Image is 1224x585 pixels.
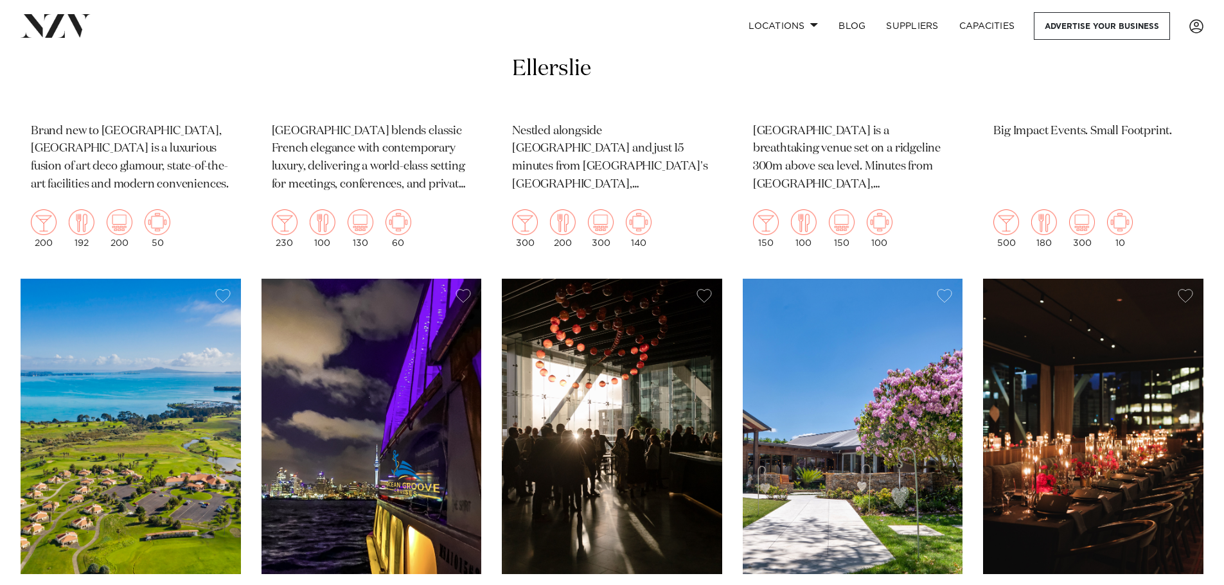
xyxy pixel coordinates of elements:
[272,26,472,112] h2: [GEOGRAPHIC_DATA]
[876,12,948,40] a: SUPPLIERS
[867,209,892,248] div: 100
[753,209,779,248] div: 150
[272,123,472,195] p: [GEOGRAPHIC_DATA] blends classic French elegance with contemporary luxury, delivering a world-cla...
[272,209,297,248] div: 230
[738,12,828,40] a: Locations
[21,14,91,37] img: nzv-logo.png
[69,209,94,248] div: 192
[791,209,817,235] img: dining.png
[753,209,779,235] img: cocktail.png
[310,209,335,235] img: dining.png
[1069,209,1095,235] img: theatre.png
[829,209,855,235] img: theatre.png
[993,26,1193,112] h2: Pipiri Lane
[993,209,1019,248] div: 500
[69,209,94,235] img: dining.png
[145,209,170,235] img: meeting.png
[550,209,576,235] img: dining.png
[348,209,373,248] div: 130
[512,209,538,248] div: 300
[31,123,231,195] p: Brand new to [GEOGRAPHIC_DATA], [GEOGRAPHIC_DATA] is a luxurious fusion of art deco glamour, stat...
[512,209,538,235] img: cocktail.png
[993,123,1193,141] p: Big Impact Events. Small Footprint.
[791,209,817,248] div: 100
[386,209,411,248] div: 60
[993,209,1019,235] img: cocktail.png
[626,209,652,248] div: 140
[828,12,876,40] a: BLOG
[626,209,652,235] img: meeting.png
[1069,209,1095,248] div: 300
[867,209,892,235] img: meeting.png
[829,209,855,248] div: 150
[949,12,1025,40] a: Capacities
[31,209,57,235] img: cocktail.png
[753,26,953,112] h2: Vanderosa Farms
[386,209,411,235] img: meeting.png
[588,209,614,235] img: theatre.png
[272,209,297,235] img: cocktail.png
[753,123,953,195] p: [GEOGRAPHIC_DATA] is a breathtaking venue set on a ridgeline 300m above sea level. Minutes from [...
[588,209,614,248] div: 300
[31,26,231,112] h2: [GEOGRAPHIC_DATA]
[512,26,712,112] h2: Novotel Auckland Ellerslie
[107,209,132,235] img: theatre.png
[107,209,132,248] div: 200
[145,209,170,248] div: 50
[348,209,373,235] img: theatre.png
[1107,209,1133,248] div: 10
[550,209,576,248] div: 200
[1107,209,1133,235] img: meeting.png
[1031,209,1057,248] div: 180
[512,123,712,195] p: Nestled alongside [GEOGRAPHIC_DATA] and just 15 minutes from [GEOGRAPHIC_DATA]'s [GEOGRAPHIC_DATA...
[1031,209,1057,235] img: dining.png
[310,209,335,248] div: 100
[31,209,57,248] div: 200
[1034,12,1170,40] a: Advertise your business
